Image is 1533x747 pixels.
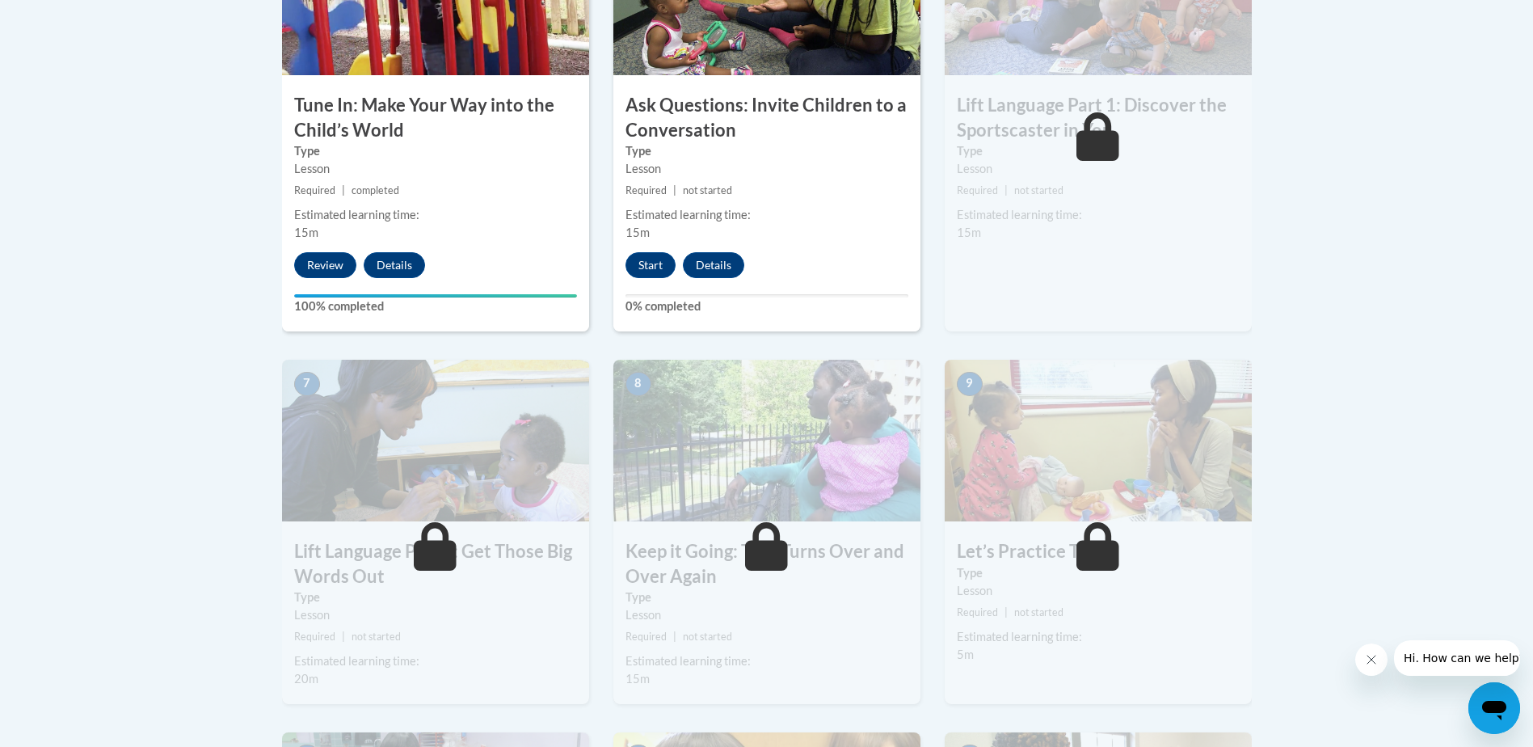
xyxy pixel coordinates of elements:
[625,206,908,224] div: Estimated learning time:
[294,160,577,178] div: Lesson
[957,648,974,661] span: 5m
[945,93,1252,143] h3: Lift Language Part 1: Discover the Sportscaster in You
[10,11,131,24] span: Hi. How can we help?
[957,564,1240,582] label: Type
[1468,682,1520,734] iframe: Button to launch messaging window
[673,631,676,643] span: |
[957,226,981,239] span: 15m
[625,589,908,606] label: Type
[1394,640,1520,676] iframe: Message from company
[294,226,318,239] span: 15m
[957,628,1240,646] div: Estimated learning time:
[683,631,732,643] span: not started
[352,184,399,196] span: completed
[294,631,335,643] span: Required
[294,294,577,298] div: Your progress
[957,582,1240,600] div: Lesson
[613,93,920,143] h3: Ask Questions: Invite Children to a Conversation
[342,631,345,643] span: |
[673,184,676,196] span: |
[613,539,920,589] h3: Keep it Going: Take Turns Over and Over Again
[282,93,589,143] h3: Tune In: Make Your Way into the Child’s World
[282,360,589,521] img: Course Image
[294,672,318,686] span: 20m
[957,206,1240,224] div: Estimated learning time:
[625,606,908,624] div: Lesson
[957,184,998,196] span: Required
[945,539,1252,564] h3: Let’s Practice TALK
[294,184,335,196] span: Required
[294,252,356,278] button: Review
[294,652,577,670] div: Estimated learning time:
[683,252,744,278] button: Details
[294,606,577,624] div: Lesson
[625,631,667,643] span: Required
[945,360,1252,521] img: Course Image
[625,372,651,396] span: 8
[625,298,908,315] label: 0% completed
[625,652,908,670] div: Estimated learning time:
[364,252,425,278] button: Details
[683,184,732,196] span: not started
[625,672,650,686] span: 15m
[957,160,1240,178] div: Lesson
[1004,184,1008,196] span: |
[957,142,1240,160] label: Type
[625,160,908,178] div: Lesson
[957,606,998,618] span: Required
[342,184,345,196] span: |
[613,360,920,521] img: Course Image
[294,298,577,315] label: 100% completed
[1014,184,1063,196] span: not started
[352,631,401,643] span: not started
[294,206,577,224] div: Estimated learning time:
[1014,606,1063,618] span: not started
[625,252,676,278] button: Start
[294,589,577,606] label: Type
[1355,644,1388,676] iframe: Close message
[957,372,983,396] span: 9
[625,226,650,239] span: 15m
[625,142,908,160] label: Type
[1004,606,1008,618] span: |
[282,539,589,589] h3: Lift Language Part 2: Get Those Big Words Out
[294,142,577,160] label: Type
[625,184,667,196] span: Required
[294,372,320,396] span: 7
